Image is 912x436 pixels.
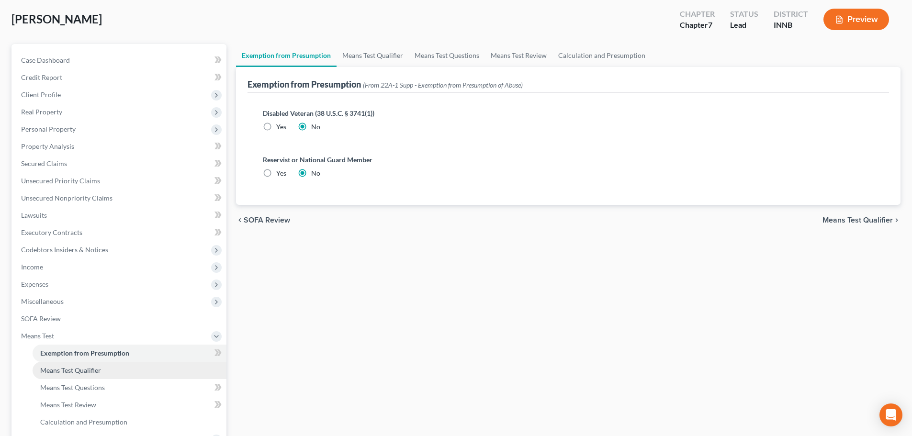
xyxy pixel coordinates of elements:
div: INNB [774,20,808,31]
div: District [774,9,808,20]
span: SOFA Review [244,216,290,224]
i: chevron_right [893,216,901,224]
a: Credit Report [13,69,226,86]
span: Secured Claims [21,159,67,168]
a: Unsecured Priority Claims [13,172,226,190]
a: Case Dashboard [13,52,226,69]
span: No [311,123,320,131]
label: Reservist or National Guard Member [263,155,874,165]
span: (From 22A-1 Supp - Exemption from Presumption of Abuse) [363,81,523,89]
span: Means Test [21,332,54,340]
div: Exemption from Presumption [248,78,523,90]
div: Lead [730,20,758,31]
span: 7 [708,20,712,29]
span: Expenses [21,280,48,288]
a: Lawsuits [13,207,226,224]
a: Means Test Review [485,44,552,67]
span: Income [21,263,43,271]
span: Executory Contracts [21,228,82,236]
a: Means Test Qualifier [337,44,409,67]
span: Unsecured Nonpriority Claims [21,194,113,202]
a: Calculation and Presumption [33,414,226,431]
span: Real Property [21,108,62,116]
a: Property Analysis [13,138,226,155]
span: Means Test Qualifier [822,216,893,224]
button: chevron_left SOFA Review [236,216,290,224]
button: Means Test Qualifier chevron_right [822,216,901,224]
span: Miscellaneous [21,297,64,305]
span: Yes [276,123,286,131]
a: Exemption from Presumption [33,345,226,362]
span: Codebtors Insiders & Notices [21,246,108,254]
span: Credit Report [21,73,62,81]
span: Exemption from Presumption [40,349,129,357]
span: Means Test Qualifier [40,366,101,374]
a: Executory Contracts [13,224,226,241]
label: Disabled Veteran (38 U.S.C. § 3741(1)) [263,108,874,118]
span: Property Analysis [21,142,74,150]
a: Exemption from Presumption [236,44,337,67]
a: Means Test Qualifier [33,362,226,379]
div: Status [730,9,758,20]
span: SOFA Review [21,314,61,323]
div: Chapter [680,20,715,31]
a: SOFA Review [13,310,226,327]
a: Calculation and Presumption [552,44,651,67]
a: Means Test Questions [409,44,485,67]
span: Case Dashboard [21,56,70,64]
i: chevron_left [236,216,244,224]
span: Yes [276,169,286,177]
span: No [311,169,320,177]
span: [PERSON_NAME] [11,12,102,26]
a: Means Test Review [33,396,226,414]
span: Lawsuits [21,211,47,219]
span: Means Test Review [40,401,96,409]
span: Unsecured Priority Claims [21,177,100,185]
span: Personal Property [21,125,76,133]
span: Means Test Questions [40,383,105,391]
a: Secured Claims [13,155,226,172]
span: Client Profile [21,90,61,99]
div: Chapter [680,9,715,20]
a: Means Test Questions [33,379,226,396]
span: Calculation and Presumption [40,418,127,426]
button: Preview [823,9,889,30]
a: Unsecured Nonpriority Claims [13,190,226,207]
div: Open Intercom Messenger [879,403,902,426]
